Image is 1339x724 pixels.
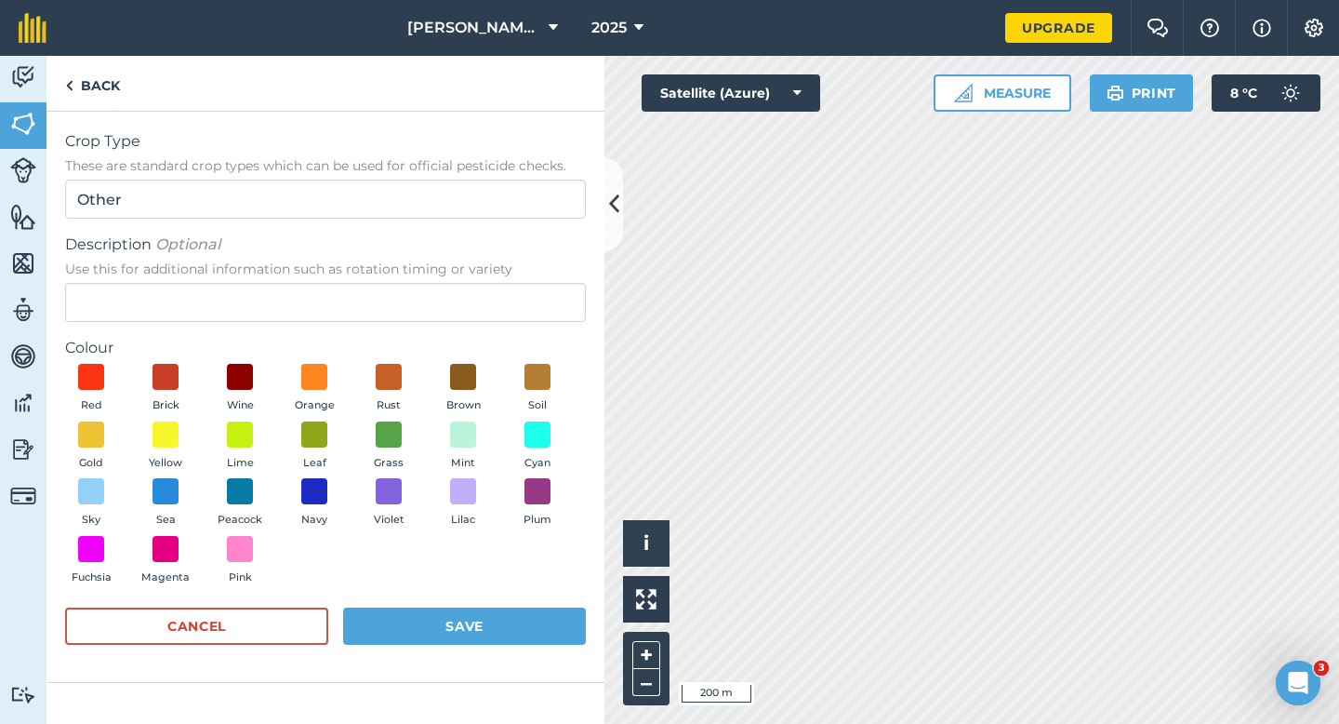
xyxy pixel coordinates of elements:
[954,84,973,102] img: Ruler icon
[79,455,103,472] span: Gold
[10,436,36,463] img: svg+xml;base64,PD94bWwgdmVyc2lvbj0iMS4wIiBlbmNvZGluZz0idXRmLTgiPz4KPCEtLSBHZW5lcmF0b3I6IEFkb2JlIE...
[10,203,36,231] img: svg+xml;base64,PHN2ZyB4bWxucz0iaHR0cDovL3d3dy53My5vcmcvMjAwMC9zdmciIHdpZHRoPSI1NiIgaGVpZ2h0PSI2MC...
[301,512,327,529] span: Navy
[229,570,252,586] span: Pink
[288,422,340,472] button: Leaf
[65,74,73,97] img: svg+xml;base64,PHN2ZyB4bWxucz0iaHR0cDovL3d3dy53My5vcmcvMjAwMC9zdmciIHdpZHRoPSI5IiBoZWlnaHQ9IjI0Ii...
[141,570,190,586] span: Magenta
[1199,19,1221,37] img: A question mark icon
[632,669,660,696] button: –
[363,422,415,472] button: Grass
[65,130,586,153] span: Crop Type
[72,570,112,586] span: Fuchsia
[511,364,563,414] button: Soil
[10,296,36,324] img: svg+xml;base64,PD94bWwgdmVyc2lvbj0iMS4wIiBlbmNvZGluZz0idXRmLTgiPz4KPCEtLSBHZW5lcmF0b3I6IEFkb2JlIE...
[155,235,220,253] em: Optional
[65,364,117,414] button: Red
[65,536,117,586] button: Fuchsia
[374,455,404,472] span: Grass
[10,389,36,417] img: svg+xml;base64,PD94bWwgdmVyc2lvbj0iMS4wIiBlbmNvZGluZz0idXRmLTgiPz4KPCEtLSBHZW5lcmF0b3I6IEFkb2JlIE...
[451,512,475,529] span: Lilac
[407,17,541,39] span: [PERSON_NAME] & Sons
[10,686,36,704] img: svg+xml;base64,PD94bWwgdmVyc2lvbj0iMS4wIiBlbmNvZGluZz0idXRmLTgiPz4KPCEtLSBHZW5lcmF0b3I6IEFkb2JlIE...
[363,478,415,529] button: Violet
[139,536,192,586] button: Magenta
[437,422,489,472] button: Mint
[65,608,328,645] button: Cancel
[303,455,326,472] span: Leaf
[139,364,192,414] button: Brick
[636,589,656,610] img: Four arrows, one pointing top left, one top right, one bottom right and the last bottom left
[227,397,254,414] span: Wine
[934,74,1071,112] button: Measure
[19,13,46,43] img: fieldmargin Logo
[214,536,266,586] button: Pink
[343,608,586,645] button: Save
[65,180,586,219] input: Start typing to search for crop type
[65,422,117,472] button: Gold
[524,512,551,529] span: Plum
[82,512,100,529] span: Sky
[1303,19,1325,37] img: A cog icon
[1212,74,1320,112] button: 8 °C
[1272,74,1309,112] img: svg+xml;base64,PD94bWwgdmVyc2lvbj0iMS4wIiBlbmNvZGluZz0idXRmLTgiPz4KPCEtLSBHZW5lcmF0b3I6IEFkb2JlIE...
[227,455,254,472] span: Lime
[10,342,36,370] img: svg+xml;base64,PD94bWwgdmVyc2lvbj0iMS4wIiBlbmNvZGluZz0idXRmLTgiPz4KPCEtLSBHZW5lcmF0b3I6IEFkb2JlIE...
[10,249,36,277] img: svg+xml;base64,PHN2ZyB4bWxucz0iaHR0cDovL3d3dy53My5vcmcvMjAwMC9zdmciIHdpZHRoPSI1NiIgaGVpZ2h0PSI2MC...
[139,422,192,472] button: Yellow
[65,260,586,278] span: Use this for additional information such as rotation timing or variety
[1230,74,1257,112] span: 8 ° C
[10,110,36,138] img: svg+xml;base64,PHN2ZyB4bWxucz0iaHR0cDovL3d3dy53My5vcmcvMjAwMC9zdmciIHdpZHRoPSI1NiIgaGVpZ2h0PSI2MC...
[218,512,262,529] span: Peacock
[295,397,335,414] span: Orange
[377,397,401,414] span: Rust
[1276,661,1320,705] iframe: Intercom live chat
[451,455,475,472] span: Mint
[214,478,266,529] button: Peacock
[623,520,669,567] button: i
[437,364,489,414] button: Brown
[152,397,179,414] span: Brick
[65,478,117,529] button: Sky
[1107,82,1124,104] img: svg+xml;base64,PHN2ZyB4bWxucz0iaHR0cDovL3d3dy53My5vcmcvMjAwMC9zdmciIHdpZHRoPSIxOSIgaGVpZ2h0PSIyNC...
[149,455,182,472] span: Yellow
[288,478,340,529] button: Navy
[81,397,102,414] span: Red
[446,397,481,414] span: Brown
[1090,74,1194,112] button: Print
[10,157,36,183] img: svg+xml;base64,PD94bWwgdmVyc2lvbj0iMS4wIiBlbmNvZGluZz0idXRmLTgiPz4KPCEtLSBHZW5lcmF0b3I6IEFkb2JlIE...
[156,512,176,529] span: Sea
[65,234,586,256] span: Description
[1314,661,1329,676] span: 3
[10,63,36,91] img: svg+xml;base64,PD94bWwgdmVyc2lvbj0iMS4wIiBlbmNvZGluZz0idXRmLTgiPz4KPCEtLSBHZW5lcmF0b3I6IEFkb2JlIE...
[437,478,489,529] button: Lilac
[10,483,36,509] img: svg+xml;base64,PD94bWwgdmVyc2lvbj0iMS4wIiBlbmNvZGluZz0idXRmLTgiPz4KPCEtLSBHZW5lcmF0b3I6IEFkb2JlIE...
[1147,19,1169,37] img: Two speech bubbles overlapping with the left bubble in the forefront
[632,641,660,669] button: +
[643,531,649,555] span: i
[288,364,340,414] button: Orange
[511,478,563,529] button: Plum
[591,17,627,39] span: 2025
[528,397,547,414] span: Soil
[524,455,550,472] span: Cyan
[1005,13,1112,43] a: Upgrade
[511,422,563,472] button: Cyan
[214,364,266,414] button: Wine
[642,74,820,112] button: Satellite (Azure)
[139,478,192,529] button: Sea
[65,337,586,359] label: Colour
[374,512,404,529] span: Violet
[363,364,415,414] button: Rust
[46,56,139,111] a: Back
[65,156,586,175] span: These are standard crop types which can be used for official pesticide checks.
[214,422,266,472] button: Lime
[1253,17,1271,39] img: svg+xml;base64,PHN2ZyB4bWxucz0iaHR0cDovL3d3dy53My5vcmcvMjAwMC9zdmciIHdpZHRoPSIxNyIgaGVpZ2h0PSIxNy...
